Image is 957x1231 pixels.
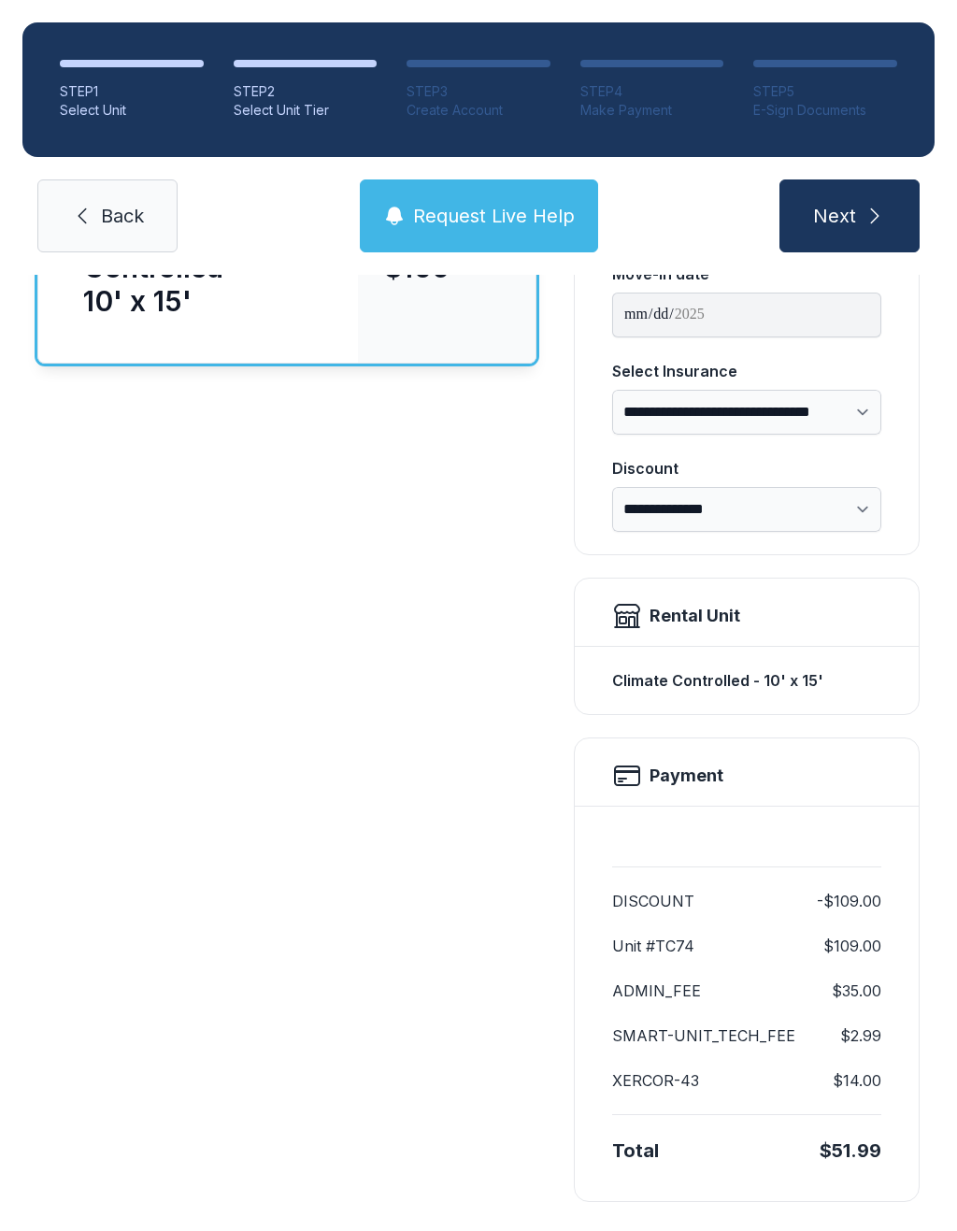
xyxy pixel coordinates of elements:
[234,82,378,101] div: STEP 2
[407,82,550,101] div: STEP 3
[612,1138,659,1164] div: Total
[840,1024,881,1047] dd: $2.99
[612,390,881,435] select: Select Insurance
[612,457,881,480] div: Discount
[612,360,881,382] div: Select Insurance
[612,1069,699,1092] dt: XERCOR-43
[817,890,881,912] dd: -$109.00
[612,980,701,1002] dt: ADMIN_FEE
[612,487,881,532] select: Discount
[753,101,897,120] div: E-Sign Documents
[833,1069,881,1092] dd: $14.00
[60,82,204,101] div: STEP 1
[820,1138,881,1164] div: $51.99
[612,1024,795,1047] dt: SMART-UNIT_TECH_FEE
[650,763,723,789] h2: Payment
[580,82,724,101] div: STEP 4
[612,935,694,957] dt: Unit #TC74
[753,82,897,101] div: STEP 5
[580,101,724,120] div: Make Payment
[612,293,881,337] input: Move-in date
[407,101,550,120] div: Create Account
[612,662,881,699] div: Climate Controlled - 10' x 15'
[823,935,881,957] dd: $109.00
[234,101,378,120] div: Select Unit Tier
[612,890,694,912] dt: DISCOUNT
[60,101,204,120] div: Select Unit
[101,203,144,229] span: Back
[813,203,856,229] span: Next
[832,980,881,1002] dd: $35.00
[650,603,740,629] div: Rental Unit
[413,203,575,229] span: Request Live Help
